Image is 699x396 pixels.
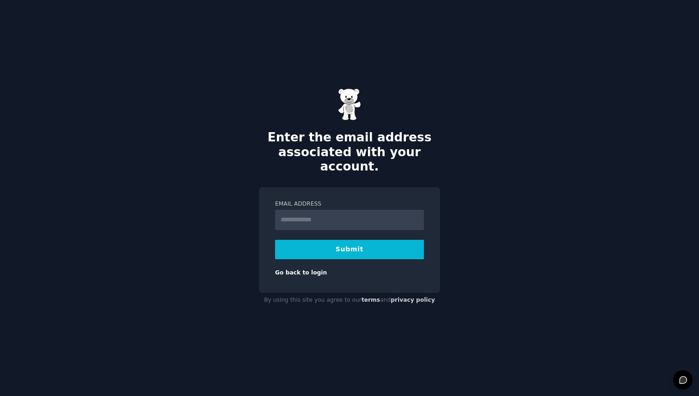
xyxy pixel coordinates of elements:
[275,240,424,259] button: Submit
[275,200,424,208] label: Email Address
[259,130,440,174] h2: Enter the email address associated with your account.
[391,297,435,303] a: privacy policy
[338,88,361,121] img: Gummy Bear
[362,297,380,303] a: terms
[275,269,327,276] a: Go back to login
[259,293,440,308] div: By using this site you agree to our and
